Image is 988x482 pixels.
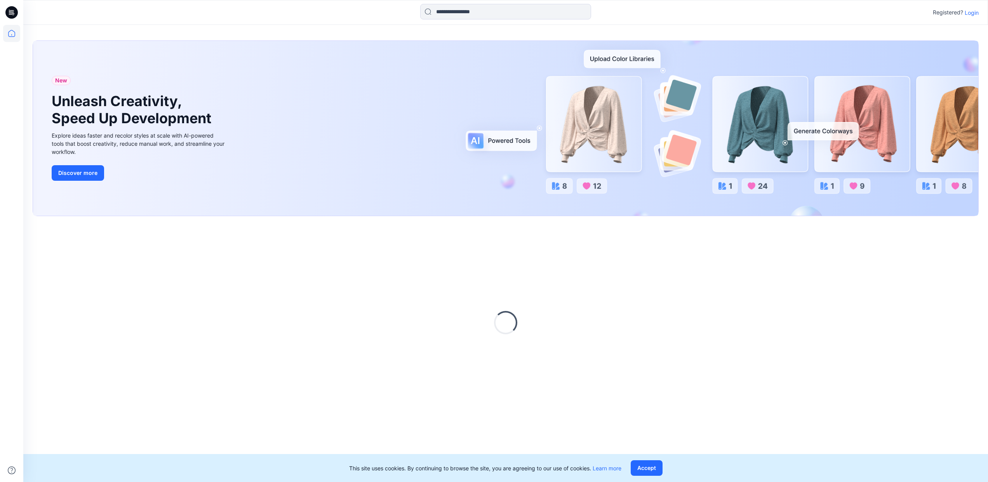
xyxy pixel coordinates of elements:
[55,76,67,85] span: New
[965,9,979,17] p: Login
[631,460,663,476] button: Accept
[933,8,963,17] p: Registered?
[52,93,215,126] h1: Unleash Creativity, Speed Up Development
[52,165,104,181] button: Discover more
[52,165,226,181] a: Discover more
[593,465,621,472] a: Learn more
[52,131,226,156] div: Explore ideas faster and recolor styles at scale with AI-powered tools that boost creativity, red...
[349,464,621,472] p: This site uses cookies. By continuing to browse the site, you are agreeing to our use of cookies.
